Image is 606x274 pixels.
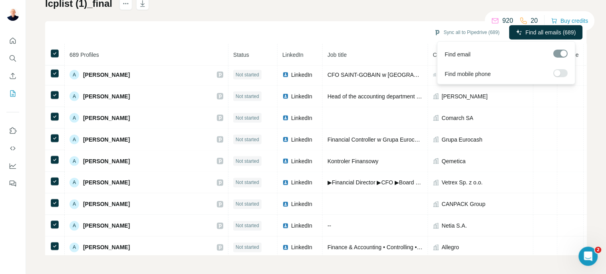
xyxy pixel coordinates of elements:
span: Not started [236,244,259,251]
span: Grupa Eurocash [442,136,483,144]
div: A [70,243,79,252]
span: [PERSON_NAME] [83,71,130,79]
button: Dashboard [6,159,19,173]
img: LinkedIn logo [282,158,289,164]
span: [PERSON_NAME] [83,200,130,208]
img: LinkedIn logo [282,115,289,121]
span: LinkedIn [282,52,304,58]
span: [PERSON_NAME] [83,179,130,187]
span: LinkedIn [291,136,312,144]
button: Feedback [6,176,19,191]
button: Sync all to Pipedrive (689) [429,26,505,38]
button: Use Surfe on LinkedIn [6,124,19,138]
div: A [70,135,79,144]
img: Avatar [6,8,19,21]
span: LinkedIn [291,222,312,230]
p: 920 [503,16,513,26]
img: LinkedIn logo [282,136,289,143]
button: Buy credits [551,15,588,26]
span: LinkedIn [291,92,312,100]
span: Not started [236,114,259,122]
span: Qemetica [442,157,466,165]
span: 689 Profiles [70,52,99,58]
span: Find mobile phone [445,70,491,78]
div: A [70,200,79,209]
div: A [70,178,79,188]
span: LinkedIn [291,71,312,79]
button: Quick start [6,34,19,48]
span: Not started [236,201,259,208]
img: LinkedIn logo [282,180,289,186]
span: Find email [445,50,471,58]
span: Status [233,52,249,58]
span: [PERSON_NAME] [83,244,130,252]
span: [PERSON_NAME] [83,92,130,100]
button: My lists [6,86,19,101]
span: Not started [236,71,259,78]
span: LinkedIn [291,157,312,165]
button: Search [6,51,19,66]
span: Allegro [442,244,459,252]
img: LinkedIn logo [282,223,289,229]
img: LinkedIn logo [282,244,289,251]
span: Financial Controller w Grupa Eurocash [328,136,423,143]
span: [PERSON_NAME] [83,157,130,165]
span: LinkedIn [291,114,312,122]
span: Vetrex Sp. z o.o. [442,179,483,187]
button: Find all emails (689) [509,25,583,40]
div: A [70,113,79,123]
span: -- [328,223,331,229]
span: Comarch SA [442,114,473,122]
span: [PERSON_NAME] [83,222,130,230]
span: [PERSON_NAME] [83,136,130,144]
span: CANPACK Group [442,200,485,208]
span: [PERSON_NAME] [442,92,488,100]
div: A [70,221,79,231]
div: A [70,70,79,80]
span: Kontroler Finansowy [328,158,379,164]
span: 2 [595,247,602,253]
span: Not started [236,136,259,143]
span: Job title [328,52,347,58]
p: 20 [531,16,538,26]
img: LinkedIn logo [282,72,289,78]
span: Company [433,52,457,58]
span: CFO SAINT-GOBAIN w [GEOGRAPHIC_DATA] i [GEOGRAPHIC_DATA] [328,72,509,78]
span: LinkedIn [291,179,312,187]
div: A [70,156,79,166]
img: LinkedIn logo [282,201,289,208]
span: ▶Financial Director ▶CFO ▶Board Member (ACCA/MBA/ICV) [328,180,481,186]
button: Use Surfe API [6,141,19,156]
span: LinkedIn [291,244,312,252]
span: Not started [236,158,259,165]
button: Enrich CSV [6,69,19,83]
span: Not started [236,179,259,186]
span: LinkedIn [291,200,312,208]
div: A [70,92,79,101]
span: Finance & Accounting • Controlling • Internal Control • Compliance • People leadership [328,244,541,251]
span: Not started [236,93,259,100]
img: LinkedIn logo [282,93,289,100]
span: Head of the accounting department of insurance - life [328,93,459,100]
iframe: Intercom live chat [579,247,598,266]
span: Netia S.A. [442,222,467,230]
span: [PERSON_NAME] [83,114,130,122]
span: Find all emails (689) [526,28,576,36]
span: Not started [236,222,259,230]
